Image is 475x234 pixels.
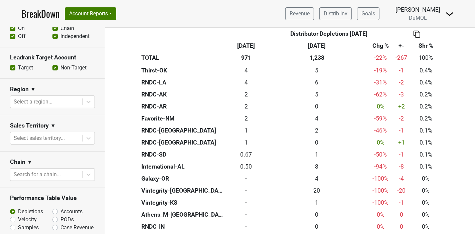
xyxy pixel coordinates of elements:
td: 0% [410,197,441,209]
td: 0% [410,185,441,197]
td: -100 % [368,173,392,185]
a: BreakDown [21,7,59,21]
div: 0 [394,222,409,231]
div: 4 [228,78,264,87]
th: Aug '25: activate to sort column ascending [227,40,265,52]
div: - [228,186,264,195]
label: Depletions [18,208,43,216]
th: &nbsp;: activate to sort column ascending [140,40,227,52]
th: 0.000 [265,100,369,112]
th: International-AL [140,161,227,173]
td: -31 % [368,76,392,88]
th: Athens_M-[GEOGRAPHIC_DATA] [140,209,227,221]
td: 0.2% [410,100,441,112]
button: Account Reports [65,7,116,20]
td: -59 % [368,112,392,125]
td: 1.167 [227,137,265,149]
td: 4.34 [227,64,265,76]
div: 2 [228,114,264,123]
div: -8 [394,162,409,171]
span: ▼ [30,85,36,93]
span: -22% [374,54,387,61]
td: 0 % [368,137,392,149]
a: Revenue [285,7,314,20]
th: Vintegrity-KS [140,197,227,209]
h3: Sales Territory [10,122,49,129]
div: -1 [394,126,409,135]
div: 2 [228,90,264,99]
a: Goals [357,7,379,20]
label: Accounts [60,208,83,216]
th: Distributor Depletions [DATE] [265,28,393,40]
th: RNDC-AR [140,100,227,112]
label: Target [18,64,33,72]
div: 4 [267,174,367,183]
th: RNDC-LA [140,76,227,88]
div: 4 [228,66,264,75]
div: 1 [267,198,367,207]
th: RNDC-IN [140,221,227,233]
div: -20 [394,186,409,195]
td: -100 % [368,185,392,197]
div: 0 [267,102,367,111]
h3: Region [10,86,29,93]
div: 0.67 [228,150,264,159]
div: -4 [394,174,409,183]
td: 2 [227,100,265,112]
div: [PERSON_NAME] [395,5,440,14]
th: 3.668 [265,112,369,125]
th: Chg %: activate to sort column ascending [368,40,392,52]
td: 4 [227,76,265,88]
div: 2 [228,102,264,111]
td: 100% [410,52,441,64]
label: Velocity [18,216,37,224]
th: RNDC-SD [140,149,227,161]
td: 0.4% [410,64,441,76]
div: -1 [394,150,409,159]
td: 0% [410,209,441,221]
td: 0.1% [410,137,441,149]
div: 5 [267,66,367,75]
td: 1.5 [227,112,265,125]
td: 0% [410,221,441,233]
th: 1.333 [265,149,369,161]
label: Off [18,32,26,40]
td: 0 % [368,209,392,221]
th: 5.833 [265,76,369,88]
div: 1 [267,150,367,159]
td: 0 [227,221,265,233]
label: Independent [60,32,90,40]
td: 0 % [368,100,392,112]
td: 0.1% [410,125,441,137]
span: ▼ [50,122,56,130]
td: -100 % [368,197,392,209]
td: 0.667 [227,149,265,161]
div: +2 [394,102,409,111]
td: 0 [227,209,265,221]
h3: Performance Table Value [10,195,95,202]
td: 0 [227,185,265,197]
h3: Chain [10,159,25,166]
label: On [18,24,25,32]
td: -46 % [368,125,392,137]
img: Copy to clipboard [414,31,420,38]
th: 1,238 [265,52,369,64]
div: - [228,198,264,207]
label: PODs [60,216,74,224]
th: TOTAL [140,52,227,64]
td: 0 % [368,221,392,233]
th: RNDC-AK [140,88,227,100]
div: 2 [267,126,367,135]
div: 0 [267,222,367,231]
td: 0 [227,197,265,209]
th: 20.167 [265,185,369,197]
th: Galaxy-OR [140,173,227,185]
td: -50 % [368,149,392,161]
td: 0.1% [410,149,441,161]
label: Chain [60,24,74,32]
span: ▼ [27,158,32,166]
div: 0 [267,210,367,219]
a: Distrib Inv [319,7,352,20]
td: 0.2% [410,112,441,125]
div: 0 [267,138,367,147]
